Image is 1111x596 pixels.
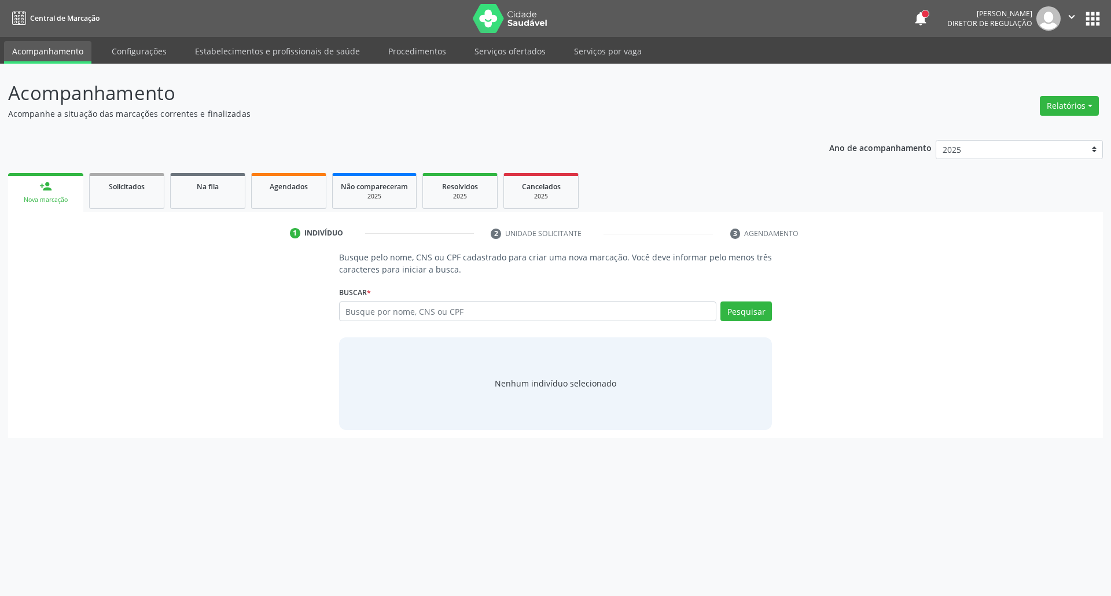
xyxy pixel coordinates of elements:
button: apps [1083,9,1103,29]
img: img [1036,6,1061,31]
a: Procedimentos [380,41,454,61]
p: Ano de acompanhamento [829,140,932,154]
div: Nova marcação [16,196,75,204]
a: Acompanhamento [4,41,91,64]
input: Busque por nome, CNS ou CPF [339,301,717,321]
div: Nenhum indivíduo selecionado [495,377,616,389]
span: Não compareceram [341,182,408,192]
span: Diretor de regulação [947,19,1032,28]
a: Serviços ofertados [466,41,554,61]
span: Na fila [197,182,219,192]
div: [PERSON_NAME] [947,9,1032,19]
button:  [1061,6,1083,31]
span: Cancelados [522,182,561,192]
div: Indivíduo [304,228,343,238]
div: person_add [39,180,52,193]
span: Resolvidos [442,182,478,192]
a: Central de Marcação [8,9,100,28]
label: Buscar [339,284,371,301]
div: 2025 [431,192,489,201]
a: Estabelecimentos e profissionais de saúde [187,41,368,61]
span: Central de Marcação [30,13,100,23]
div: 1 [290,228,300,238]
button: notifications [913,10,929,27]
span: Solicitados [109,182,145,192]
button: Pesquisar [720,301,772,321]
i:  [1065,10,1078,23]
a: Serviços por vaga [566,41,650,61]
p: Acompanhamento [8,79,774,108]
span: Agendados [270,182,308,192]
a: Configurações [104,41,175,61]
p: Busque pelo nome, CNS ou CPF cadastrado para criar uma nova marcação. Você deve informar pelo men... [339,251,772,275]
p: Acompanhe a situação das marcações correntes e finalizadas [8,108,774,120]
button: Relatórios [1040,96,1099,116]
div: 2025 [341,192,408,201]
div: 2025 [512,192,570,201]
